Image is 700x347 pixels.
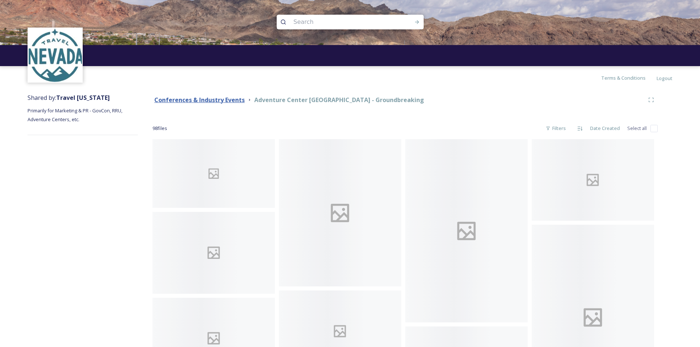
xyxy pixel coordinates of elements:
span: Select all [627,125,647,132]
div: Date Created [586,121,624,135]
img: download.jpeg [29,29,82,82]
input: Search [290,14,391,30]
strong: Travel [US_STATE] [56,94,110,102]
span: Terms & Conditions [601,75,646,81]
span: Shared by: [28,94,110,102]
strong: Adventure Center [GEOGRAPHIC_DATA] - Groundbreaking [254,96,424,104]
div: Filters [542,121,570,135]
span: Logout [657,75,672,82]
a: Terms & Conditions [601,73,657,82]
span: Primarily for Marketing & PR - GovCon, RRU, Adventure Centers, etc. [28,107,123,123]
span: 98 file s [152,125,167,132]
strong: Conferences & Industry Events [154,96,245,104]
